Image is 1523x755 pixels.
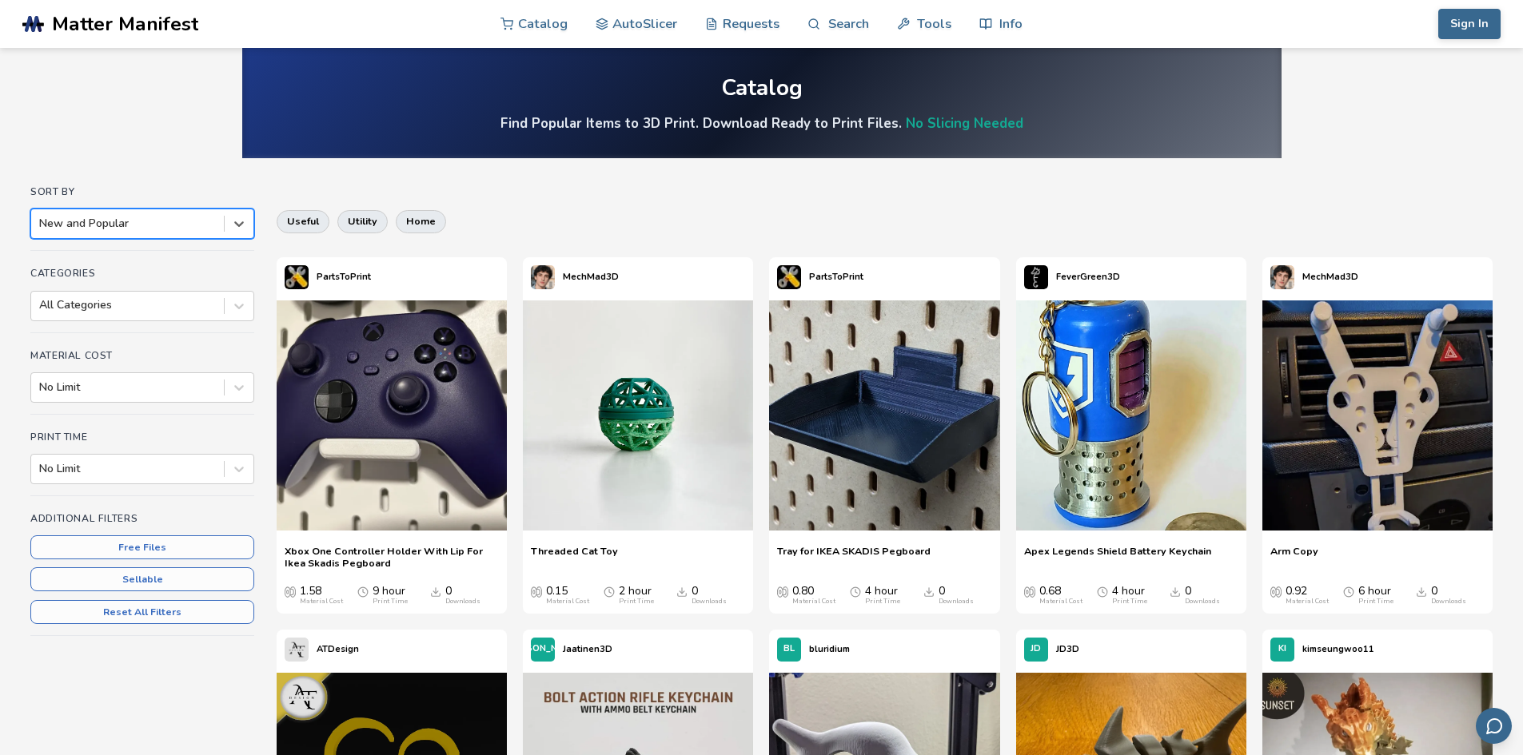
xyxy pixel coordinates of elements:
div: 0 [692,585,727,606]
h4: Material Cost [30,350,254,361]
span: BL [783,644,795,654]
div: 0.68 [1039,585,1082,606]
h4: Find Popular Items to 3D Print. Download Ready to Print Files. [500,114,1023,133]
span: Average Cost [1024,585,1035,598]
button: useful [277,210,329,232]
button: Send feedback via email [1476,708,1512,744]
span: Average Print Time [1097,585,1108,598]
a: No Slicing Needed [906,114,1023,133]
span: Average Print Time [604,585,615,598]
span: JD [1031,644,1041,654]
button: Sellable [30,567,254,591]
span: Average Cost [1270,585,1282,598]
div: Material Cost [546,598,589,606]
p: ATDesign [317,641,359,658]
span: Average Print Time [357,585,369,598]
div: 9 hour [373,585,408,606]
a: Apex Legends Shield Battery Keychain [1024,545,1211,569]
img: PartsToPrint's profile [285,265,309,289]
div: Print Time [619,598,654,606]
div: 0 [1431,585,1466,606]
a: Xbox One Controller Holder With Lip For Ikea Skadis Pegboard [285,545,499,569]
p: JD3D [1056,641,1079,658]
img: FeverGreen3D's profile [1024,265,1048,289]
div: 4 hour [1112,585,1147,606]
span: Average Print Time [850,585,861,598]
p: MechMad3D [1302,268,1358,285]
div: Material Cost [1039,598,1082,606]
input: No Limit [39,463,42,475]
a: PartsToPrint's profilePartsToPrint [277,257,379,297]
div: 0 [939,585,974,606]
div: 0.15 [546,585,589,606]
span: Downloads [923,585,935,598]
a: Threaded Cat Toy [531,545,618,569]
a: PartsToPrint's profilePartsToPrint [769,257,871,297]
div: 0 [445,585,480,606]
input: New and Popular [39,217,42,230]
div: Print Time [1358,598,1393,606]
div: 0 [1185,585,1220,606]
div: Downloads [445,598,480,606]
div: 6 hour [1358,585,1393,606]
button: Reset All Filters [30,600,254,624]
span: Downloads [1170,585,1181,598]
p: Jaatinen3D [563,641,612,658]
div: Catalog [721,76,803,101]
span: Average Cost [777,585,788,598]
input: No Limit [39,381,42,394]
p: kimseungwoo11 [1302,641,1374,658]
a: Tray for IKEA SKADIS Pegboard [777,545,931,569]
span: Average Print Time [1343,585,1354,598]
span: KI [1278,644,1286,654]
button: home [396,210,446,232]
span: Downloads [676,585,688,598]
a: MechMad3D's profileMechMad3D [1262,257,1366,297]
div: Material Cost [300,598,343,606]
button: utility [337,210,388,232]
p: PartsToPrint [809,268,863,285]
div: 2 hour [619,585,654,606]
a: MechMad3D's profileMechMad3D [523,257,627,297]
h4: Additional Filters [30,513,254,524]
h4: Categories [30,268,254,279]
div: Print Time [373,598,408,606]
p: PartsToPrint [317,268,371,285]
div: Print Time [1112,598,1147,606]
div: Downloads [1185,598,1220,606]
a: ATDesign's profileATDesign [277,630,367,670]
a: FeverGreen3D's profileFeverGreen3D [1016,257,1128,297]
h4: Sort By [30,186,254,197]
p: bluridium [809,641,850,658]
div: 0.92 [1286,585,1329,606]
button: Free Files [30,535,254,559]
a: Arm Copy [1270,545,1318,569]
div: Downloads [692,598,727,606]
p: MechMad3D [563,268,619,285]
button: Sign In [1438,9,1501,39]
img: PartsToPrint's profile [777,265,801,289]
img: MechMad3D's profile [1270,265,1294,289]
img: ATDesign's profile [285,638,309,662]
span: Average Cost [531,585,542,598]
div: Downloads [1431,598,1466,606]
span: Average Cost [285,585,296,598]
img: MechMad3D's profile [531,265,555,289]
input: All Categories [39,299,42,312]
div: 1.58 [300,585,343,606]
div: 4 hour [865,585,900,606]
span: Downloads [1416,585,1427,598]
div: Material Cost [1286,598,1329,606]
span: Matter Manifest [52,13,198,35]
div: 0.80 [792,585,835,606]
h4: Print Time [30,431,254,443]
div: Material Cost [792,598,835,606]
span: [PERSON_NAME] [505,644,580,654]
div: Downloads [939,598,974,606]
span: Downloads [430,585,441,598]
